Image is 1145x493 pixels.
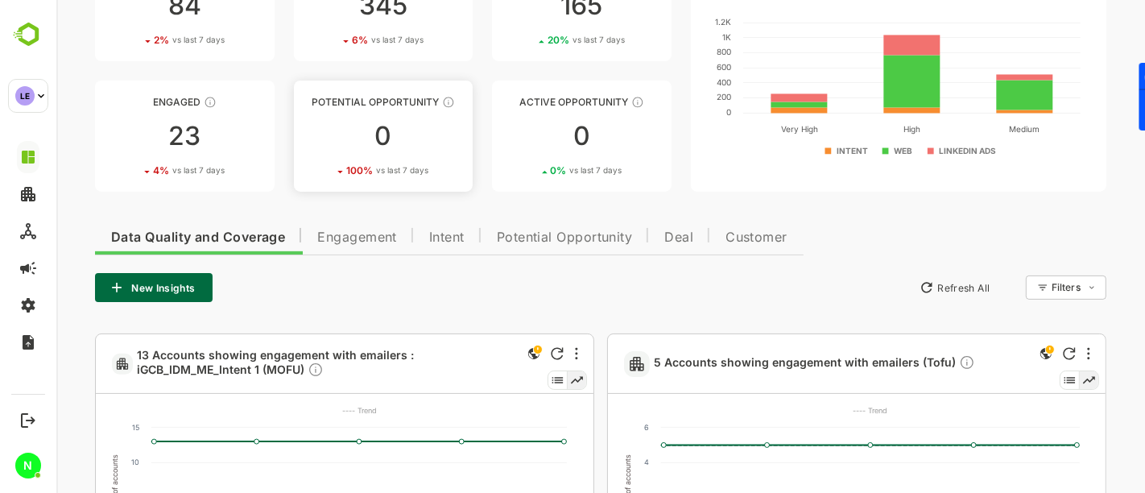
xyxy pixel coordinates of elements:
[39,123,218,149] div: 23
[261,231,341,244] span: Engagement
[597,354,919,373] span: 5 Accounts showing engagement with emailers (Tofu)
[1007,347,1019,360] div: Refresh
[953,124,983,134] text: Medium
[320,164,372,176] span: vs last 7 days
[290,164,372,176] div: 100 %
[147,96,160,109] div: These accounts are warm, further nurturing would qualify them to MQAs
[8,19,49,50] img: BambooboxLogoMark.f1c84d78b4c51b1a7b5f700c9845e183.svg
[660,92,675,101] text: 200
[494,347,507,360] div: Refresh
[995,281,1024,293] div: Filters
[588,423,593,432] text: 6
[251,362,267,380] div: Description not present
[725,124,762,135] text: Very High
[847,124,864,135] text: High
[494,164,566,176] div: 0 %
[39,273,156,302] button: New Insights
[903,354,919,373] div: Description not present
[39,81,218,192] a: EngagedThese accounts are warm, further nurturing would qualify them to MQAs234%vs last 7 days
[491,34,568,46] div: 20 %
[436,96,615,108] div: Active Opportunity
[608,231,637,244] span: Deal
[81,348,468,380] a: 13 Accounts showing engagement with emailers : iGCB_IDM_ME_Intent 1 (MOFU)Description not present
[296,34,367,46] div: 6 %
[856,275,940,300] button: Refresh All
[315,34,367,46] span: vs last 7 days
[670,107,675,117] text: 0
[55,231,229,244] span: Data Quality and Coverage
[238,96,417,108] div: Potential Opportunity
[516,34,568,46] span: vs last 7 days
[238,81,417,192] a: Potential OpportunityThese accounts are MQAs and can be passed on to Inside Sales0100%vs last 7 days
[659,17,675,27] text: 1.2K
[514,164,566,176] span: vs last 7 days
[286,406,320,415] text: ---- Trend
[440,231,577,244] span: Potential Opportunity
[796,406,831,415] text: ---- Trend
[575,96,588,109] div: These accounts have open opportunities which might be at any of the Sales Stages
[660,77,675,87] text: 400
[39,96,218,108] div: Engaged
[116,164,168,176] span: vs last 7 days
[994,273,1050,302] div: Filters
[588,458,593,466] text: 4
[519,347,522,360] div: More
[97,34,168,46] div: 2 %
[97,164,168,176] div: 4 %
[669,231,731,244] span: Customer
[1031,347,1034,360] div: More
[436,81,615,192] a: Active OpportunityThese accounts have open opportunities which might be at any of the Sales Stage...
[660,62,675,72] text: 600
[597,354,925,373] a: 5 Accounts showing engagement with emailers (Tofu)Description not present
[980,344,999,366] div: This is a global insight. Segment selection is not applicable for this view
[116,34,168,46] span: vs last 7 days
[386,96,399,109] div: These accounts are MQAs and can be passed on to Inside Sales
[436,123,615,149] div: 0
[17,409,39,431] button: Logout
[75,458,83,466] text: 10
[660,47,675,56] text: 800
[76,423,83,432] text: 15
[373,231,408,244] span: Intent
[81,348,461,380] span: 13 Accounts showing engagement with emailers : iGCB_IDM_ME_Intent 1 (MOFU)
[15,453,41,478] div: N
[15,86,35,106] div: LE
[666,32,675,42] text: 1K
[238,123,417,149] div: 0
[468,344,487,366] div: This is a global insight. Segment selection is not applicable for this view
